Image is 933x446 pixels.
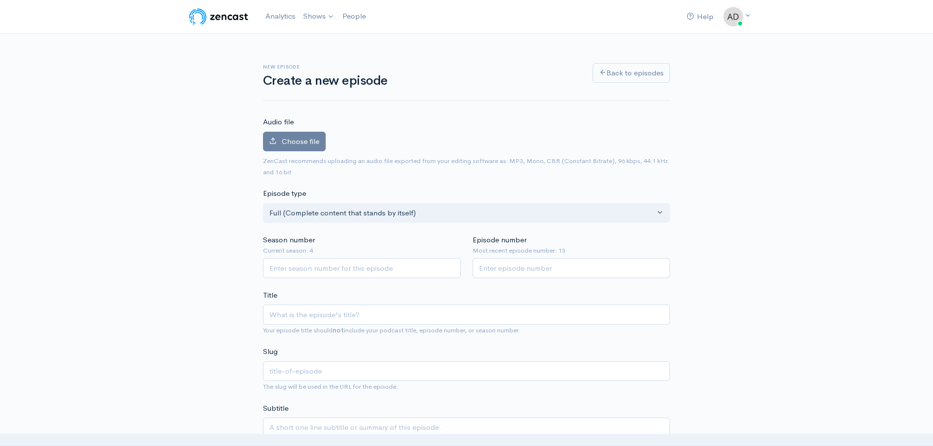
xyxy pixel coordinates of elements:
a: Shows [299,6,338,27]
a: People [338,6,370,27]
label: Subtitle [263,403,288,414]
div: Full (Complete content that stands by itself) [269,208,655,219]
button: Full (Complete content that stands by itself) [263,203,670,223]
strong: not [333,326,344,334]
small: Current season: 4 [263,246,461,256]
small: Your episode title should include your podcast title, episode number, or season number. [263,326,521,334]
small: The slug will be used in the URL for the episode. [263,382,398,391]
label: Episode type [263,188,306,199]
a: Back to episodes [593,63,670,83]
a: Analytics [262,6,299,27]
img: ZenCast Logo [188,7,250,26]
input: Enter season number for this episode [263,258,461,278]
h6: New episode [263,64,581,70]
small: ZenCast recommends uploading an audio file exported from your editing software as: MP3, Mono, CBR... [263,157,668,176]
span: Choose file [282,137,319,146]
label: Audio file [263,117,294,128]
img: ... [723,7,743,26]
label: Title [263,290,277,301]
input: title-of-episode [263,361,670,381]
input: Enter episode number [473,258,670,278]
input: What is the episode's title? [263,305,670,325]
label: Slug [263,346,278,357]
label: Season number [263,235,315,246]
a: Help [683,6,718,27]
label: Episode number [473,235,526,246]
small: Most recent episode number: 13 [473,246,670,256]
h1: Create a new episode [263,74,581,88]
